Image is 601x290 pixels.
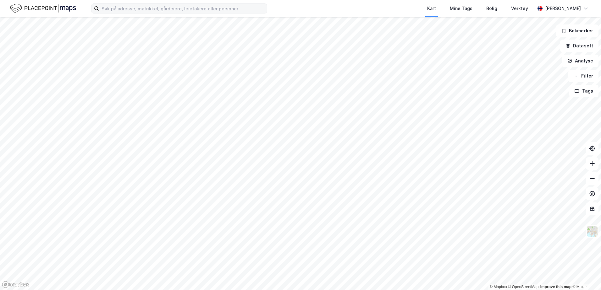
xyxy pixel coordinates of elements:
[10,3,76,14] img: logo.f888ab2527a4732fd821a326f86c7f29.svg
[545,5,581,12] div: [PERSON_NAME]
[99,4,267,13] input: Søk på adresse, matrikkel, gårdeiere, leietakere eller personer
[486,5,497,12] div: Bolig
[427,5,436,12] div: Kart
[511,5,528,12] div: Verktøy
[570,260,601,290] iframe: Chat Widget
[450,5,472,12] div: Mine Tags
